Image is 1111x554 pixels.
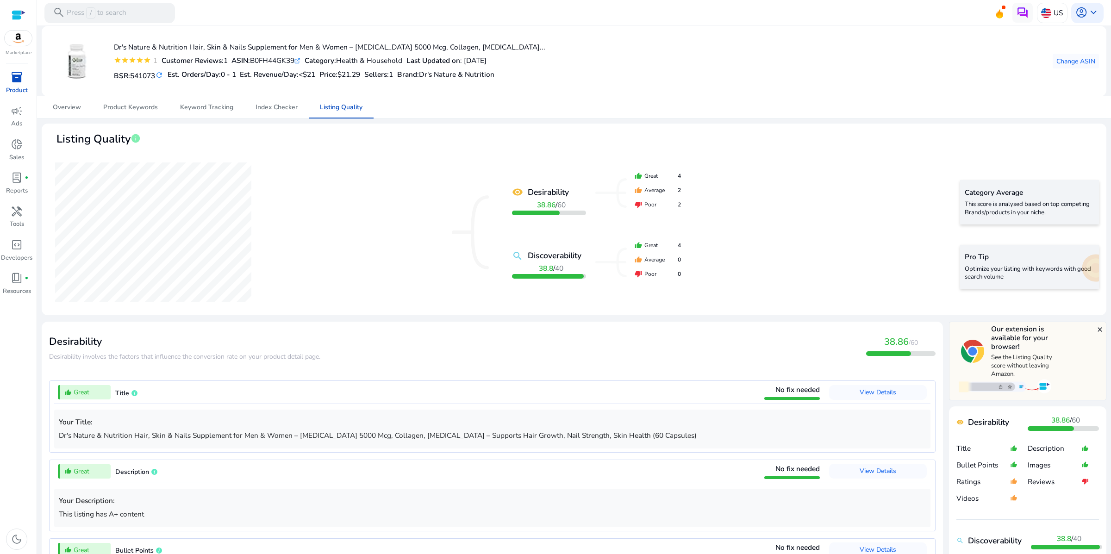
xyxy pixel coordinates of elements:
[240,70,315,79] h5: Est. Revenue/Day:
[1075,6,1087,19] span: account_circle
[860,467,896,475] span: View Details
[5,31,32,46] img: amazon.svg
[168,70,236,79] h5: Est. Orders/Day:
[1053,54,1099,68] button: Change ASIN
[829,464,927,479] button: View Details
[635,256,642,263] mat-icon: thumb_up
[1087,6,1099,19] span: keyboard_arrow_down
[180,104,233,111] span: Keyword Tracking
[162,55,228,66] div: 1
[1057,534,1081,543] span: /
[775,385,820,394] span: No fix needed
[337,69,360,79] span: $21.29
[635,200,681,209] div: Poor
[635,270,681,278] div: Poor
[9,153,24,162] p: Sales
[961,340,984,363] img: chrome-logo.svg
[221,69,236,79] span: 0 - 1
[537,200,566,210] span: /
[1056,56,1095,66] span: Change ASIN
[256,104,298,111] span: Index Checker
[59,418,926,426] h5: Your Title:
[635,186,681,194] div: Average
[678,172,681,180] span: 4
[59,509,926,519] p: This listing has A+ content
[10,220,24,229] p: Tools
[1028,443,1081,454] p: Description
[537,200,555,210] b: 38.86
[3,287,31,296] p: Resources
[130,71,155,81] span: 541073
[11,239,23,251] span: code_blocks
[64,389,72,396] mat-icon: thumb_up_alt
[103,104,158,111] span: Product Keywords
[968,535,1022,547] b: Discoverability
[678,255,681,264] span: 0
[11,71,23,83] span: inventory_2
[49,352,320,361] span: Desirability involves the factors that influence the conversion rate on your product detail page.
[1051,415,1070,425] b: 38.86
[11,205,23,218] span: handyman
[555,263,563,273] span: 40
[775,464,820,473] span: No fix needed
[114,56,121,64] mat-icon: star
[67,7,126,19] p: Press to search
[991,354,1054,378] p: See the Listing Quality score without leaving Amazon.
[1028,477,1081,487] p: Reviews
[635,172,642,180] mat-icon: thumb_up
[59,44,94,79] img: 41ICkUZHvFL._AC_US40_.jpg
[11,272,23,284] span: book_4
[635,242,642,249] mat-icon: thumb_up
[557,200,566,210] span: 60
[114,43,545,51] h4: Dr's Nature & Nutrition Hair, Skin & Nails Supplement for Men & Women – [MEDICAL_DATA] 5000 Mcg, ...
[299,69,315,79] span: <$21
[56,131,131,147] span: Listing Quality
[131,133,141,143] span: info
[406,56,460,65] b: Last Updated on
[512,250,523,261] mat-icon: search
[1073,534,1081,543] span: 40
[1010,490,1017,506] mat-icon: thumb_up_alt
[635,187,642,194] mat-icon: thumb_up
[231,56,250,65] b: ASIN:
[860,388,896,397] span: View Details
[320,104,362,111] span: Listing Quality
[956,460,1010,470] p: Bullet Points
[1081,440,1089,457] mat-icon: thumb_up_alt
[1054,5,1063,21] p: US
[406,55,487,66] div: : [DATE]
[144,56,151,64] mat-icon: star
[364,70,393,79] h5: Sellers:
[965,188,1094,197] h5: Category Average
[6,86,28,95] p: Product
[965,253,1094,261] h5: Pro Tip
[1081,473,1089,490] mat-icon: thumb_down_alt
[1096,326,1104,333] mat-icon: close
[86,7,95,19] span: /
[74,387,89,397] span: Great
[678,241,681,249] span: 4
[114,69,163,80] h5: BSR:
[115,389,129,398] span: Title
[512,187,523,198] mat-icon: remove_red_eye
[64,546,72,554] mat-icon: thumb_up_alt
[151,55,157,66] div: 1
[64,467,72,475] mat-icon: thumb_up_alt
[59,497,926,505] h5: Your Description:
[1010,473,1017,490] mat-icon: thumb_up_alt
[884,336,909,348] span: 38.86
[1010,440,1017,457] mat-icon: thumb_up_alt
[162,56,224,65] b: Customer Reviews:
[397,70,494,79] h5: :
[539,263,563,273] span: /
[6,187,28,196] p: Reports
[11,533,23,545] span: dark_mode
[829,385,927,400] button: View Details
[136,56,144,64] mat-icon: star
[25,176,29,180] span: fiber_manual_record
[1010,457,1017,473] mat-icon: thumb_up_alt
[59,430,926,441] p: Dr's Nature & Nutrition Hair, Skin & Nails Supplement for Men & Women – [MEDICAL_DATA] 5000 Mcg, ...
[389,69,393,79] span: 1
[635,201,642,208] mat-icon: thumb_down
[1057,534,1071,543] b: 38.8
